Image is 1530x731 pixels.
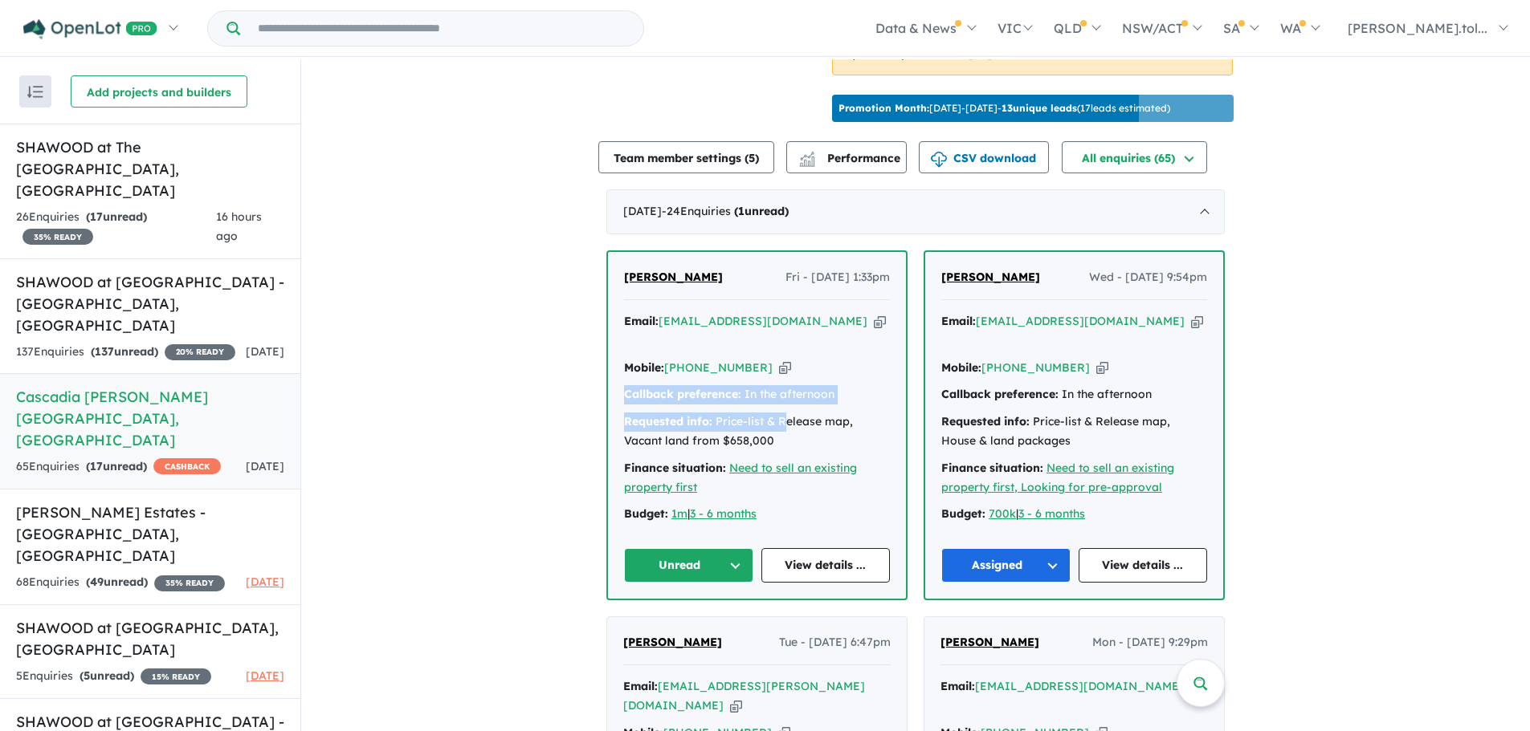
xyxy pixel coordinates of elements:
[785,268,890,287] span: Fri - [DATE] 1:33pm
[838,101,1170,116] p: [DATE] - [DATE] - ( 17 leads estimated)
[690,506,757,521] a: 3 - 6 months
[598,141,774,173] button: Team member settings (5)
[624,387,741,401] strong: Callback preference:
[624,270,723,284] span: [PERSON_NAME]
[976,314,1185,328] a: [EMAIL_ADDRESS][DOMAIN_NAME]
[86,459,147,473] strong: ( unread)
[623,633,722,652] a: [PERSON_NAME]
[623,635,722,649] span: [PERSON_NAME]
[941,461,1043,475] strong: Finance situation:
[16,208,216,246] div: 26 Enquir ies
[941,387,1059,401] strong: Callback preference:
[941,270,1040,284] span: [PERSON_NAME]
[941,412,1207,451] div: Price-list & Release map, House & land packages
[16,343,235,362] div: 137 Enquir ies
[941,314,976,328] strong: Email:
[90,575,104,589] span: 49
[80,668,134,683] strong: ( unread)
[838,102,929,114] b: Promotion Month:
[246,344,284,359] span: [DATE]
[246,668,284,683] span: [DATE]
[624,461,726,475] strong: Finance situation:
[941,506,985,521] strong: Budget:
[23,19,157,39] img: Openlot PRO Logo White
[941,461,1174,494] a: Need to sell an existing property first, Looking for pre-approval
[975,679,1184,693] a: [EMAIL_ADDRESS][DOMAIN_NAME]
[624,314,659,328] strong: Email:
[730,697,742,714] button: Copy
[919,141,1049,173] button: CSV download
[243,11,640,46] input: Try estate name, suburb, builder or developer
[91,344,158,359] strong: ( unread)
[1018,506,1085,521] a: 3 - 6 months
[874,313,886,330] button: Copy
[84,668,90,683] span: 5
[16,386,284,451] h5: Cascadia [PERSON_NAME][GEOGRAPHIC_DATA] , [GEOGRAPHIC_DATA]
[624,412,890,451] div: Price-list & Release map, Vacant land from $658,000
[940,633,1039,652] a: [PERSON_NAME]
[1096,359,1108,376] button: Copy
[1348,20,1487,36] span: [PERSON_NAME].tol...
[738,204,745,218] span: 1
[165,344,235,360] span: 20 % READY
[1079,548,1208,583] a: View details ...
[981,360,1090,375] a: [PHONE_NUMBER]
[802,151,900,165] span: Performance
[779,633,891,652] span: Tue - [DATE] 6:47pm
[27,86,43,98] img: sort.svg
[1191,313,1203,330] button: Copy
[749,151,755,165] span: 5
[623,679,658,693] strong: Email:
[153,458,221,474] span: CASHBACK
[86,575,148,589] strong: ( unread)
[71,75,247,108] button: Add projects and builders
[606,189,1225,234] div: [DATE]
[154,575,225,591] span: 35 % READY
[671,506,687,521] a: 1m
[624,548,753,583] button: Unread
[16,136,284,201] h5: SHAWOOD at The [GEOGRAPHIC_DATA] , [GEOGRAPHIC_DATA]
[786,141,907,173] button: Performance
[624,385,890,404] div: In the afternoon
[624,360,664,375] strong: Mobile:
[624,461,857,494] u: Need to sell an existing property first
[941,548,1071,583] button: Assigned
[16,667,211,686] div: 5 Enquir ies
[16,271,284,336] h5: SHAWOOD at [GEOGRAPHIC_DATA] - [GEOGRAPHIC_DATA] , [GEOGRAPHIC_DATA]
[800,152,814,160] img: line-chart.svg
[246,575,284,589] span: [DATE]
[1002,102,1077,114] b: 13 unique leads
[1092,633,1208,652] span: Mon - [DATE] 9:29pm
[86,209,147,224] strong: ( unread)
[624,506,668,521] strong: Budget:
[664,360,773,375] a: [PHONE_NUMBER]
[624,268,723,287] a: [PERSON_NAME]
[16,573,225,592] div: 68 Enquir ies
[662,204,789,218] span: - 24 Enquir ies
[624,414,712,428] strong: Requested info:
[216,209,262,243] span: 16 hours ago
[941,385,1207,404] div: In the afternoon
[16,457,221,477] div: 65 Enquir ies
[940,679,975,693] strong: Email:
[90,459,103,473] span: 17
[761,548,891,583] a: View details ...
[779,359,791,376] button: Copy
[941,360,981,375] strong: Mobile:
[90,209,103,224] span: 17
[941,505,1207,524] div: |
[941,414,1030,428] strong: Requested info:
[624,505,890,524] div: |
[989,506,1016,521] a: 700k
[1062,141,1207,173] button: All enquiries (65)
[941,268,1040,287] a: [PERSON_NAME]
[16,617,284,660] h5: SHAWOOD at [GEOGRAPHIC_DATA] , [GEOGRAPHIC_DATA]
[734,204,789,218] strong: ( unread)
[16,502,284,567] h5: [PERSON_NAME] Estates - [GEOGRAPHIC_DATA] , [GEOGRAPHIC_DATA]
[799,156,815,167] img: bar-chart.svg
[246,459,284,473] span: [DATE]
